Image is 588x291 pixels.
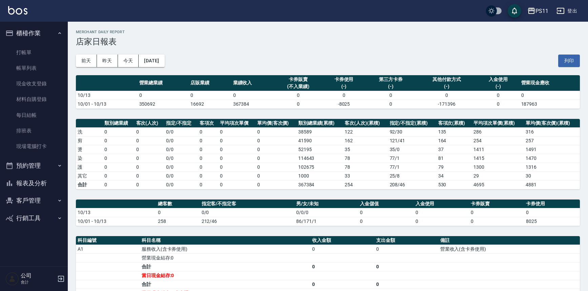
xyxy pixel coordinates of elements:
[439,245,580,253] td: 營業收入(含卡券使用)
[297,163,343,171] td: 102675
[374,245,439,253] td: 0
[231,100,274,108] td: 367384
[297,154,343,163] td: 114643
[256,136,297,145] td: 0
[469,208,524,217] td: 0
[21,279,55,285] p: 會計
[524,127,580,136] td: 316
[189,100,231,108] td: 16692
[198,119,219,128] th: 客項次
[164,136,198,145] td: 0 / 0
[417,100,477,108] td: -171396
[365,91,417,100] td: 0
[76,236,140,245] th: 科目編號
[343,171,388,180] td: 33
[3,157,65,174] button: 預約管理
[310,236,374,245] th: 收入金額
[274,100,323,108] td: 0
[297,136,343,145] td: 41590
[76,163,103,171] td: 護
[103,145,134,154] td: 0
[164,127,198,136] td: 0 / 0
[367,83,415,90] div: (-)
[200,217,295,226] td: 212/46
[439,236,580,245] th: 備註
[324,76,363,83] div: 卡券使用
[76,136,103,145] td: 剪
[103,154,134,163] td: 0
[388,136,437,145] td: 121 / 41
[558,55,580,67] button: 列印
[218,163,255,171] td: 0
[76,100,138,108] td: 10/01 - 10/13
[76,55,97,67] button: 前天
[310,245,374,253] td: 0
[140,253,310,262] td: 營業現金結存:0
[3,24,65,42] button: 櫃檯作業
[524,136,580,145] td: 257
[365,100,417,108] td: 0
[472,136,524,145] td: 254
[256,154,297,163] td: 0
[323,100,365,108] td: -8025
[3,76,65,91] a: 現金收支登錄
[343,119,388,128] th: 客次(人次)(累積)
[135,154,164,163] td: 0
[103,119,134,128] th: 類別總業績
[138,100,189,108] td: 350692
[164,180,198,189] td: 0/0
[198,180,219,189] td: 0
[256,163,297,171] td: 0
[3,60,65,76] a: 帳單列表
[231,91,274,100] td: 0
[5,272,19,286] img: Person
[472,171,524,180] td: 29
[140,236,310,245] th: 科目名稱
[3,45,65,60] a: 打帳單
[295,217,358,226] td: 86/171/1
[218,127,255,136] td: 0
[140,271,310,280] td: 當日現金結存:0
[140,262,310,271] td: 合計
[524,119,580,128] th: 單均價(客次價)(累積)
[76,180,103,189] td: 合計
[118,55,139,67] button: 今天
[388,154,437,163] td: 77 / 1
[76,91,138,100] td: 10/13
[3,91,65,107] a: 材料自購登錄
[198,136,219,145] td: 0
[200,200,295,208] th: 指定客/不指定客
[135,127,164,136] td: 0
[358,208,413,217] td: 0
[76,127,103,136] td: 洗
[524,145,580,154] td: 1491
[138,91,189,100] td: 0
[218,136,255,145] td: 0
[554,5,580,17] button: 登出
[156,200,200,208] th: 總客數
[156,208,200,217] td: 0
[388,119,437,128] th: 指定/不指定(累積)
[140,245,310,253] td: 服務收入(含卡券使用)
[164,171,198,180] td: 0 / 0
[414,208,469,217] td: 0
[256,127,297,136] td: 0
[374,262,439,271] td: 0
[388,180,437,189] td: 208/46
[295,200,358,208] th: 男/女/未知
[472,119,524,128] th: 平均項次單價(累積)
[140,280,310,289] td: 合計
[525,4,551,18] button: PS11
[297,127,343,136] td: 38589
[535,7,548,15] div: PS11
[76,145,103,154] td: 燙
[76,171,103,180] td: 其它
[520,100,580,108] td: 187963
[324,83,363,90] div: (-)
[164,145,198,154] td: 0 / 0
[76,119,580,189] table: a dense table
[374,236,439,245] th: 支出金額
[472,180,524,189] td: 4695
[164,163,198,171] td: 0 / 0
[417,91,477,100] td: 0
